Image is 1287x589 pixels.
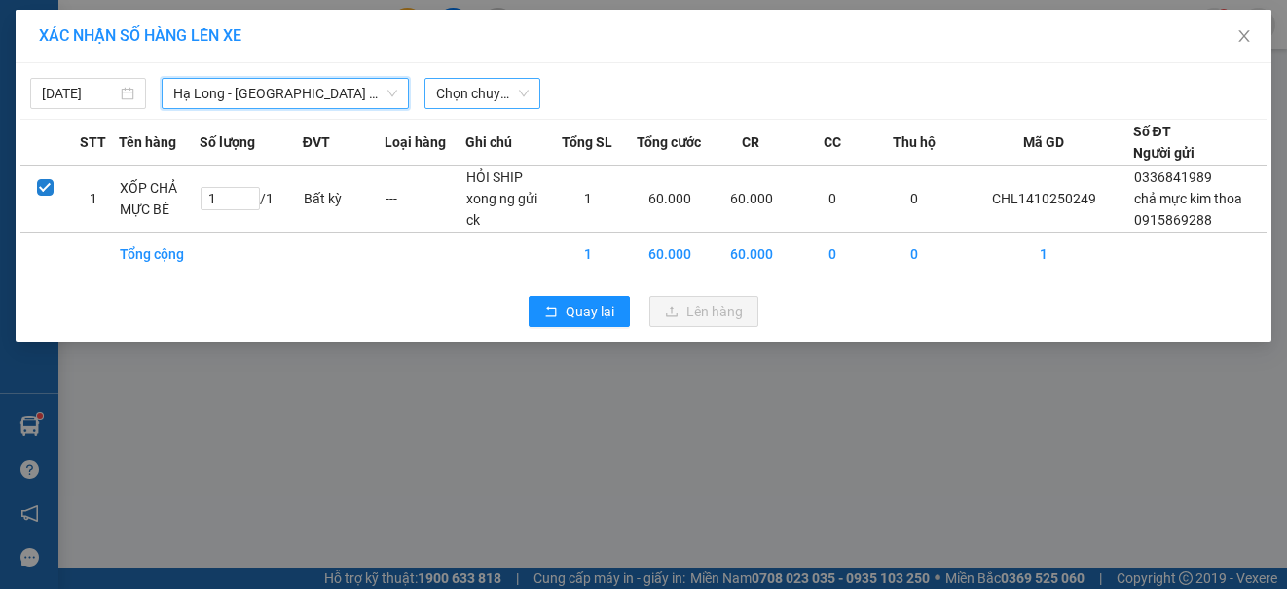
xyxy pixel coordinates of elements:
[386,88,398,99] span: down
[529,296,630,327] button: rollbackQuay lại
[1133,121,1195,164] div: Số ĐT Người gửi
[9,56,196,126] span: Gửi hàng [GEOGRAPHIC_DATA]: Hotline:
[119,233,201,276] td: Tổng cộng
[566,301,614,322] span: Quay lại
[1023,131,1064,153] span: Mã GD
[42,83,117,104] input: 14/10/2025
[1236,28,1252,44] span: close
[69,166,118,233] td: 1
[20,10,183,52] strong: Công ty TNHH Phúc Xuyên
[385,131,446,153] span: Loại hàng
[10,74,196,108] strong: 024 3236 3236 -
[711,233,792,276] td: 60.000
[173,79,397,108] span: Hạ Long - Hà Nội (Limousine)
[873,166,955,233] td: 0
[824,131,841,153] span: CC
[711,166,792,233] td: 60.000
[649,296,758,327] button: uploadLên hàng
[119,131,176,153] span: Tên hàng
[1134,169,1212,185] span: 0336841989
[303,166,385,233] td: Bất kỳ
[41,92,195,126] strong: 0888 827 827 - 0848 827 827
[791,166,873,233] td: 0
[791,233,873,276] td: 0
[39,26,241,45] span: XÁC NHẬN SỐ HÀNG LÊN XE
[200,166,303,233] td: / 1
[385,166,466,233] td: ---
[465,166,547,233] td: HỎI SHIP xong ng gửi ck
[544,305,558,320] span: rollback
[955,166,1133,233] td: CHL1410250249
[893,131,936,153] span: Thu hộ
[742,131,759,153] span: CR
[873,233,955,276] td: 0
[303,131,330,153] span: ĐVT
[119,166,201,233] td: XỐP CHẢ MỰC BÉ
[955,233,1133,276] td: 1
[547,166,629,233] td: 1
[629,166,711,233] td: 60.000
[80,131,106,153] span: STT
[465,131,512,153] span: Ghi chú
[200,131,255,153] span: Số lượng
[547,233,629,276] td: 1
[629,233,711,276] td: 60.000
[1134,191,1242,228] span: chả mực kim thoa 0915869288
[562,131,612,153] span: Tổng SL
[637,131,701,153] span: Tổng cước
[18,130,187,182] span: Gửi hàng Hạ Long: Hotline:
[436,79,529,108] span: Chọn chuyến
[1217,10,1271,64] button: Close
